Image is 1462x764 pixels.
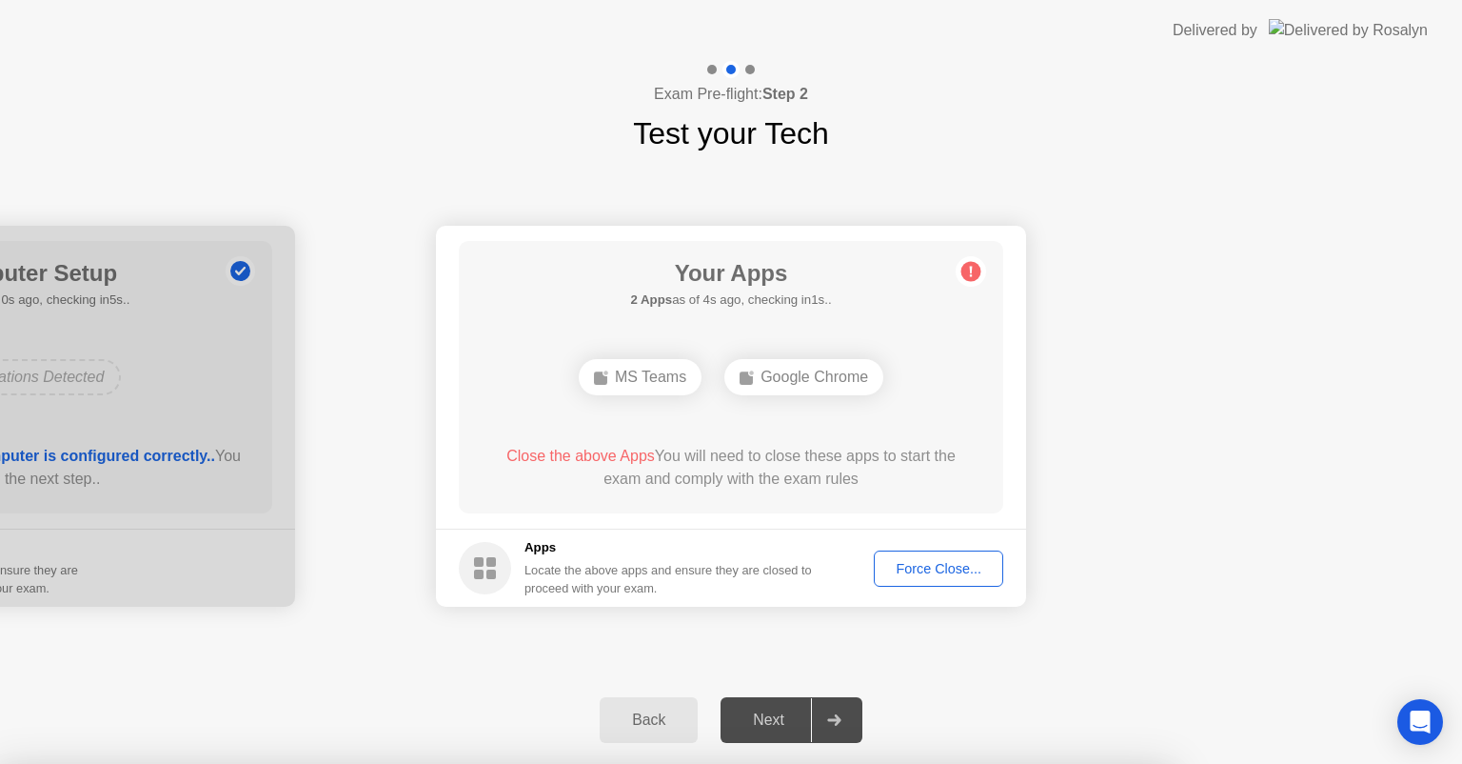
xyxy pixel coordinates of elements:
[579,359,701,395] div: MS Teams
[1173,19,1257,42] div: Delivered by
[524,561,813,597] div: Locate the above apps and ensure they are closed to proceed with your exam.
[724,359,883,395] div: Google Chrome
[880,561,997,576] div: Force Close...
[726,712,811,729] div: Next
[1397,699,1443,745] div: Open Intercom Messenger
[630,256,831,291] h1: Your Apps
[605,712,692,729] div: Back
[524,538,813,557] h5: Apps
[630,292,672,307] b: 2 Apps
[630,291,831,310] h5: as of 4s ago, checking in1s..
[654,83,808,106] h4: Exam Pre-flight:
[486,445,977,491] div: You will need to close these apps to start the exam and comply with the exam rules
[506,448,655,464] span: Close the above Apps
[1269,19,1428,41] img: Delivered by Rosalyn
[633,111,829,156] h1: Test your Tech
[762,86,808,102] b: Step 2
